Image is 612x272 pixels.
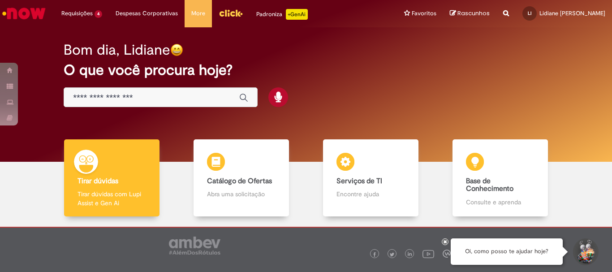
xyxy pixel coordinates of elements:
span: More [191,9,205,18]
img: happy-face.png [170,43,183,56]
img: click_logo_yellow_360x200.png [219,6,243,20]
span: Despesas Corporativas [116,9,178,18]
span: Lidiane [PERSON_NAME] [539,9,605,17]
p: Tirar dúvidas com Lupi Assist e Gen Ai [78,190,146,207]
div: Padroniza [256,9,308,20]
img: logo_footer_ambev_rotulo_gray.png [169,237,220,255]
img: logo_footer_twitter.png [390,252,394,257]
span: Requisições [61,9,93,18]
span: Rascunhos [457,9,490,17]
button: Iniciar Conversa de Suporte [572,238,599,265]
div: Oi, como posso te ajudar hoje? [451,238,563,265]
h2: Bom dia, Lidiane [64,42,170,58]
span: 4 [95,10,102,18]
img: logo_footer_youtube.png [422,248,434,259]
b: Base de Conhecimento [466,177,513,194]
p: Consulte e aprenda [466,198,534,207]
a: Rascunhos [450,9,490,18]
img: logo_footer_linkedin.png [408,252,412,257]
img: logo_footer_facebook.png [372,252,377,257]
b: Catálogo de Ofertas [207,177,272,186]
h2: O que você procura hoje? [64,62,548,78]
p: Abra uma solicitação [207,190,275,199]
p: +GenAi [286,9,308,20]
a: Tirar dúvidas Tirar dúvidas com Lupi Assist e Gen Ai [47,139,177,217]
span: LI [528,10,531,16]
b: Serviços de TI [336,177,382,186]
img: logo_footer_workplace.png [443,250,451,258]
span: Favoritos [412,9,436,18]
img: ServiceNow [1,4,47,22]
a: Serviços de TI Encontre ajuda [306,139,435,217]
p: Encontre ajuda [336,190,405,199]
b: Tirar dúvidas [78,177,118,186]
a: Base de Conhecimento Consulte e aprenda [435,139,565,217]
a: Catálogo de Ofertas Abra uma solicitação [177,139,306,217]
